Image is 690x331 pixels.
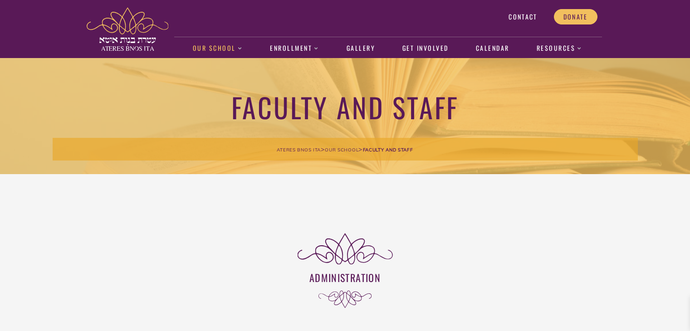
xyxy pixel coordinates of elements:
[325,145,358,153] a: Our School
[554,9,597,24] a: Donate
[509,13,537,21] span: Contact
[325,147,358,153] span: Our School
[499,9,547,24] a: Contact
[277,145,321,153] a: Ateres Bnos Ita
[265,38,324,59] a: Enrollment
[563,13,588,21] span: Donate
[91,271,599,284] h3: Administration
[87,7,168,51] img: ateres
[277,147,321,153] span: Ateres Bnos Ita
[363,147,413,153] span: Faculty and Staff
[397,38,453,59] a: Get Involved
[53,138,638,161] div: > >
[471,38,514,59] a: Calendar
[342,38,380,59] a: Gallery
[53,90,638,124] h1: Faculty and Staff
[188,38,247,59] a: Our School
[532,38,587,59] a: Resources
